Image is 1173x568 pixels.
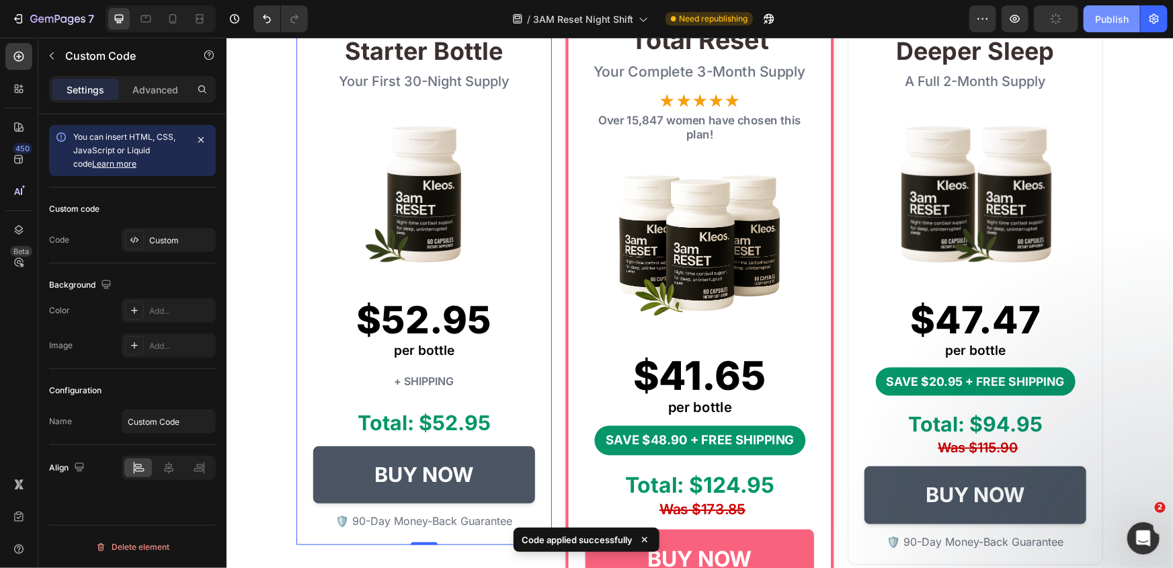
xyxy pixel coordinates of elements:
div: Beta [10,246,32,257]
p: 🛡️ 90-Day Money-Back Guarantee [638,497,860,512]
div: Code [49,234,69,246]
p: Total: $124.95 [359,436,588,461]
span: 2 [1155,502,1166,513]
del: Was $173.85 [364,464,588,481]
button: Publish [1084,5,1140,32]
div: Delete element [95,539,169,555]
p: Settings [67,83,104,97]
iframe: Design area [227,38,1173,568]
span: SAVE $20.95 + FREE SHIPPING [649,330,849,358]
div: Color [49,305,70,317]
p: Over 15,847 women have chosen this plan! [359,77,588,104]
div: Custom code [49,203,99,215]
span: 3AM Reset Night Shift [533,12,633,26]
div: Custom [149,235,212,247]
div: Align [49,459,87,477]
span: Need republishing [679,13,747,25]
div: Image [49,339,73,352]
p: A Full 2-Month Supply [638,34,860,54]
p: Total: $94.95 [638,374,860,399]
a: BUY NOW [359,492,588,553]
div: 450 [13,143,32,154]
span: ★★★★★ [433,54,514,73]
span: You can insert HTML, CSS, JavaScript or Liquid code [73,132,175,169]
span: SAVE $48.90 + FREE SHIPPING [368,389,579,419]
p: Code applied successfully [522,533,633,546]
img: 3 Bottles of Kleos Reset [383,115,564,296]
p: Custom Code [65,48,179,64]
div: Add... [149,305,212,317]
a: BUY NOW [638,429,860,487]
p: $41.65 [359,319,588,358]
div: Background [49,276,114,294]
p: $47.47 [638,263,860,301]
div: Name [49,415,72,428]
p: per bottle [638,307,860,319]
div: Undo/Redo [253,5,308,32]
div: Configuration [49,384,102,397]
p: Advanced [132,83,178,97]
div: Add... [149,340,212,352]
a: Learn more [92,159,136,169]
img: 2 Bottles of Kleos Reset [663,70,835,242]
del: Was $115.90 [643,402,860,418]
div: Publish [1095,12,1129,26]
p: per bottle [359,364,588,377]
button: 7 [5,5,100,32]
button: Delete element [49,536,216,558]
span: / [527,12,530,26]
iframe: Intercom live chat [1127,522,1160,555]
p: 7 [88,11,94,27]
